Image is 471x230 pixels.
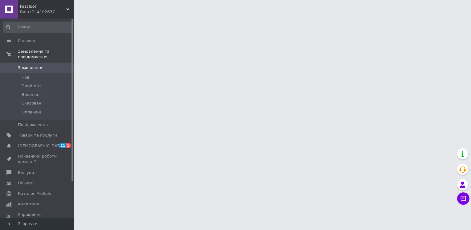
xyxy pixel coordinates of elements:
[20,4,66,9] span: FastTool
[18,122,48,128] span: Повідомлення
[18,180,35,186] span: Покупці
[66,143,71,148] span: 1
[457,192,469,205] button: Чат з покупцем
[22,83,41,89] span: Прийняті
[18,49,74,60] span: Замовлення та повідомлення
[18,133,57,138] span: Товари та послуги
[18,170,34,175] span: Відгуки
[22,92,41,97] span: Виконані
[22,101,43,106] span: Скасовані
[18,38,35,44] span: Головна
[18,191,51,196] span: Каталог ProSale
[18,212,57,223] span: Управління сайтом
[18,143,63,149] span: [DEMOGRAPHIC_DATA]
[59,143,66,148] span: 21
[3,22,73,33] input: Пошук
[18,65,43,71] span: Замовлення
[20,9,74,15] div: Ваш ID: 4102637
[22,109,41,115] span: Оплачені
[18,201,39,207] span: Аналітика
[22,75,31,80] span: Нові
[18,154,57,165] span: Показники роботи компанії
